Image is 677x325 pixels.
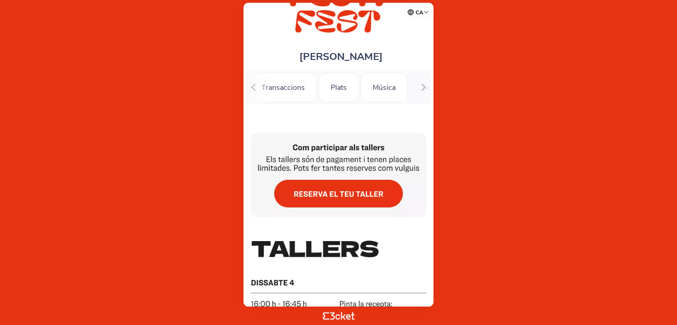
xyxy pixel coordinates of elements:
a: Música [361,82,408,92]
a: Plats [319,82,359,92]
a: Transaccions [249,82,317,92]
img: b07fb23bd5aa4658965781e39b0fcb78.webp [251,113,426,217]
div: Transaccions [249,73,317,102]
div: Plats [319,73,359,102]
div: Música [361,73,408,102]
span: [PERSON_NAME] [299,50,383,64]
